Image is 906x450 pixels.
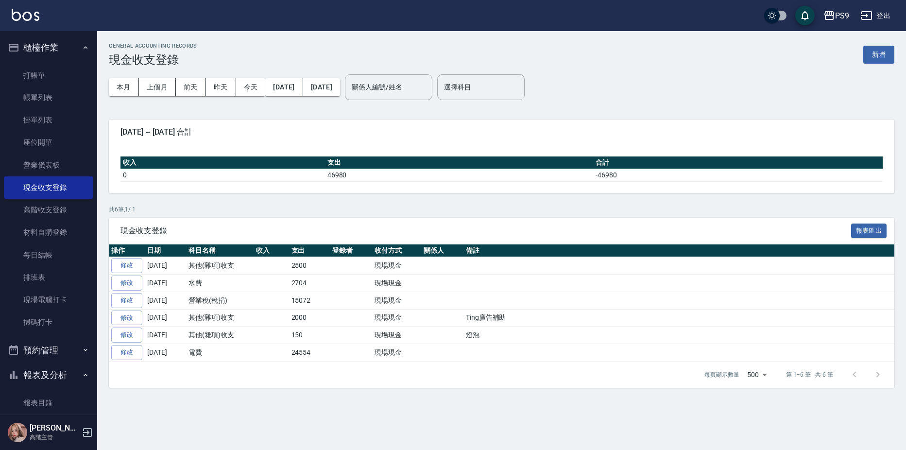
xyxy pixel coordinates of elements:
[186,244,254,257] th: 科目名稱
[4,109,93,131] a: 掛單列表
[4,414,93,436] a: 消費分析儀表板
[795,6,815,25] button: save
[463,244,894,257] th: 備註
[111,276,142,291] a: 修改
[176,78,206,96] button: 前天
[593,169,883,181] td: -46980
[289,327,330,344] td: 150
[372,275,421,292] td: 現場現金
[186,309,254,327] td: 其他(雜項)收支
[820,6,853,26] button: PS9
[145,275,186,292] td: [DATE]
[4,35,93,60] button: 櫃檯作業
[325,156,593,169] th: 支出
[325,169,593,181] td: 46980
[4,199,93,221] a: 高階收支登錄
[109,78,139,96] button: 本月
[111,293,142,308] a: 修改
[4,266,93,289] a: 排班表
[145,292,186,309] td: [DATE]
[12,9,39,21] img: Logo
[4,154,93,176] a: 營業儀表板
[145,257,186,275] td: [DATE]
[186,327,254,344] td: 其他(雜項)收支
[4,392,93,414] a: 報表目錄
[145,309,186,327] td: [DATE]
[111,258,142,273] a: 修改
[863,46,894,64] button: 新增
[372,257,421,275] td: 現場現金
[120,156,325,169] th: 收入
[421,244,463,257] th: 關係人
[463,309,894,327] td: Ting廣告補助
[372,327,421,344] td: 現場現金
[851,225,887,235] a: 報表匯出
[857,7,894,25] button: 登出
[4,131,93,154] a: 座位開單
[4,289,93,311] a: 現場電腦打卡
[289,292,330,309] td: 15072
[372,309,421,327] td: 現場現金
[704,370,739,379] p: 每頁顯示數量
[4,338,93,363] button: 預約管理
[109,43,197,49] h2: GENERAL ACCOUNTING RECORDS
[145,344,186,362] td: [DATE]
[186,292,254,309] td: 營業稅(稅捐)
[4,311,93,333] a: 掃碼打卡
[186,344,254,362] td: 電費
[372,292,421,309] td: 現場現金
[743,362,770,388] div: 500
[139,78,176,96] button: 上個月
[4,244,93,266] a: 每日結帳
[8,423,27,442] img: Person
[835,10,849,22] div: PS9
[111,345,142,360] a: 修改
[109,205,894,214] p: 共 6 筆, 1 / 1
[289,257,330,275] td: 2500
[303,78,340,96] button: [DATE]
[111,311,142,326] a: 修改
[111,328,142,343] a: 修改
[289,309,330,327] td: 2000
[4,363,93,388] button: 報表及分析
[4,87,93,109] a: 帳單列表
[186,275,254,292] td: 水費
[109,244,145,257] th: 操作
[206,78,236,96] button: 昨天
[851,224,887,239] button: 報表匯出
[289,244,330,257] th: 支出
[145,327,186,344] td: [DATE]
[863,50,894,59] a: 新增
[30,423,79,433] h5: [PERSON_NAME]
[186,257,254,275] td: 其他(雜項)收支
[372,244,421,257] th: 收付方式
[265,78,303,96] button: [DATE]
[145,244,186,257] th: 日期
[372,344,421,362] td: 現場現金
[4,176,93,199] a: 現金收支登錄
[120,226,851,236] span: 現金收支登錄
[289,275,330,292] td: 2704
[236,78,266,96] button: 今天
[120,169,325,181] td: 0
[289,344,330,362] td: 24554
[4,221,93,243] a: 材料自購登錄
[786,370,833,379] p: 第 1–6 筆 共 6 筆
[463,327,894,344] td: 燈泡
[30,433,79,442] p: 高階主管
[109,53,197,67] h3: 現金收支登錄
[593,156,883,169] th: 合計
[4,64,93,87] a: 打帳單
[254,244,289,257] th: 收入
[120,127,883,137] span: [DATE] ~ [DATE] 合計
[330,244,372,257] th: 登錄者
